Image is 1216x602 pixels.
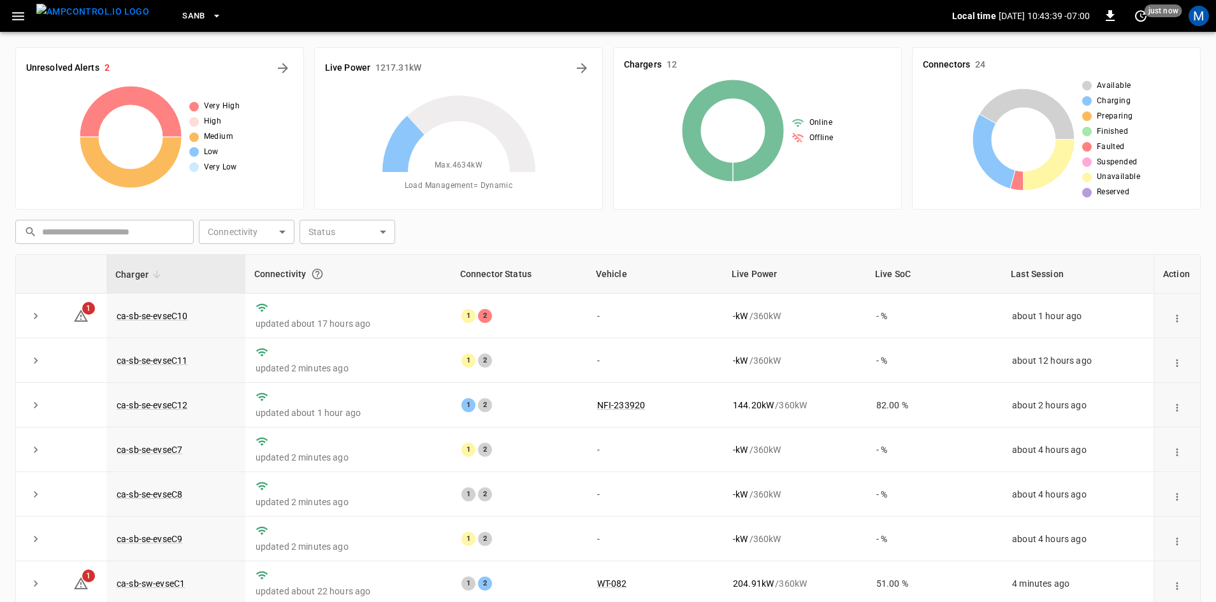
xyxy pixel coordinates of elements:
[587,427,723,472] td: -
[478,532,492,546] div: 2
[1002,294,1154,338] td: about 1 hour ago
[975,58,985,72] h6: 24
[1002,383,1154,427] td: about 2 hours ago
[733,310,856,322] div: / 360 kW
[1168,533,1186,545] div: action cell options
[405,180,513,192] span: Load Management = Dynamic
[461,532,475,546] div: 1
[451,255,587,294] th: Connector Status
[26,306,45,326] button: expand row
[587,255,723,294] th: Vehicle
[254,262,442,285] div: Connectivity
[1002,255,1154,294] th: Last Session
[1131,6,1151,26] button: set refresh interval
[733,488,856,501] div: / 360 kW
[733,310,748,322] p: - kW
[1097,186,1129,199] span: Reserved
[256,406,441,419] p: updated about 1 hour ago
[809,117,832,129] span: Online
[117,355,187,366] a: ca-sb-se-evseC11
[117,400,187,410] a: ca-sb-se-evseC12
[256,317,441,330] p: updated about 17 hours ago
[461,354,475,368] div: 1
[587,517,723,561] td: -
[461,443,475,457] div: 1
[1145,4,1182,17] span: just now
[182,9,205,24] span: SanB
[306,262,329,285] button: Connection between the charger and our software.
[866,472,1002,517] td: - %
[204,131,233,143] span: Medium
[1189,6,1209,26] div: profile-icon
[478,443,492,457] div: 2
[1097,110,1133,123] span: Preparing
[117,445,182,455] a: ca-sb-se-evseC7
[1002,338,1154,383] td: about 12 hours ago
[26,61,99,75] h6: Unresolved Alerts
[733,488,748,501] p: - kW
[435,159,482,172] span: Max. 4634 kW
[1002,472,1154,517] td: about 4 hours ago
[723,255,866,294] th: Live Power
[478,577,492,591] div: 2
[587,472,723,517] td: -
[866,383,1002,427] td: 82.00 %
[256,540,441,553] p: updated 2 minutes ago
[26,485,45,504] button: expand row
[478,354,492,368] div: 2
[1097,141,1125,154] span: Faulted
[273,58,293,78] button: All Alerts
[866,427,1002,472] td: - %
[733,354,748,367] p: - kW
[1097,95,1131,108] span: Charging
[117,578,185,589] a: ca-sb-sw-evseC1
[204,146,219,159] span: Low
[478,487,492,501] div: 2
[1002,517,1154,561] td: about 4 hours ago
[461,398,475,412] div: 1
[1002,427,1154,472] td: about 4 hours ago
[204,115,222,128] span: High
[866,517,1002,561] td: - %
[1097,125,1128,138] span: Finished
[952,10,996,22] p: Local time
[478,398,492,412] div: 2
[866,294,1002,338] td: - %
[26,351,45,370] button: expand row
[1154,255,1200,294] th: Action
[115,267,165,282] span: Charger
[461,577,475,591] div: 1
[733,399,856,412] div: / 360 kW
[26,574,45,593] button: expand row
[256,362,441,375] p: updated 2 minutes ago
[117,311,187,321] a: ca-sb-se-evseC10
[733,443,748,456] p: - kW
[572,58,592,78] button: Energy Overview
[461,487,475,501] div: 1
[1168,488,1186,501] div: action cell options
[26,396,45,415] button: expand row
[733,533,856,545] div: / 360 kW
[325,61,370,75] h6: Live Power
[1097,171,1140,183] span: Unavailable
[733,354,856,367] div: / 360 kW
[809,132,834,145] span: Offline
[866,255,1002,294] th: Live SoC
[587,294,723,338] td: -
[36,4,149,20] img: ampcontrol.io logo
[733,533,748,545] p: - kW
[624,58,662,72] h6: Chargers
[73,310,89,320] a: 1
[597,578,627,589] a: WT-082
[478,309,492,323] div: 2
[26,529,45,548] button: expand row
[117,489,182,499] a: ca-sb-se-evseC8
[204,100,240,113] span: Very High
[461,309,475,323] div: 1
[256,451,441,464] p: updated 2 minutes ago
[999,10,1090,22] p: [DATE] 10:43:39 -07:00
[733,577,774,590] p: 204.91 kW
[1168,443,1186,456] div: action cell options
[1168,577,1186,590] div: action cell options
[733,577,856,590] div: / 360 kW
